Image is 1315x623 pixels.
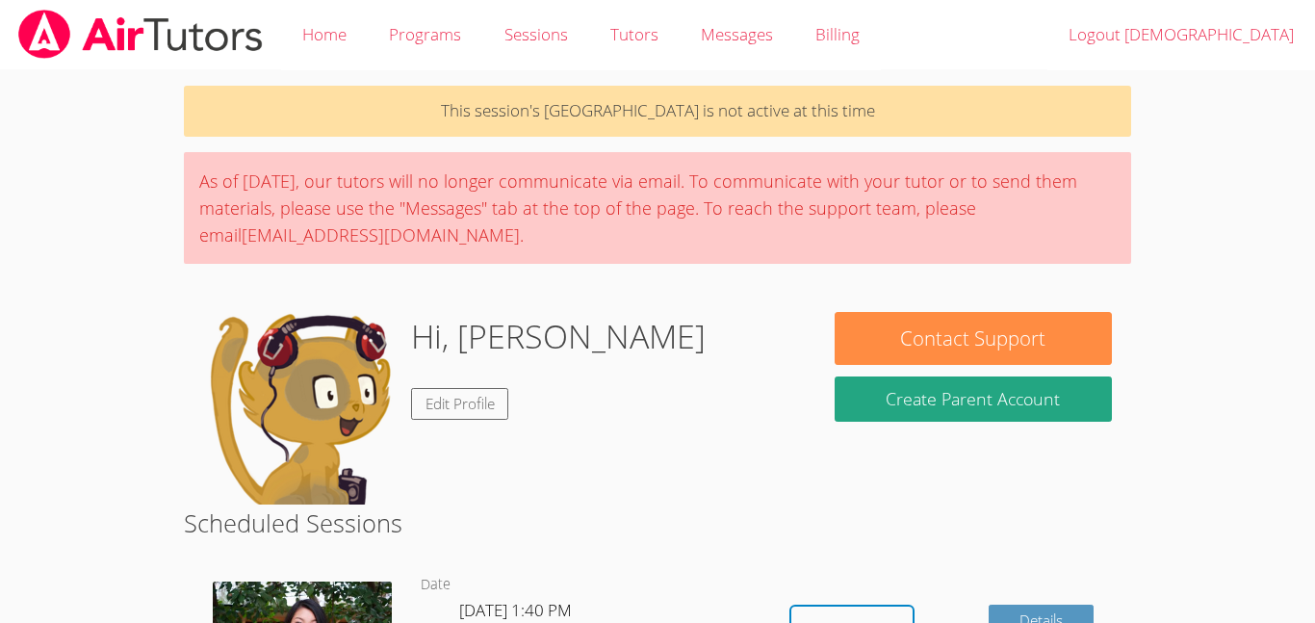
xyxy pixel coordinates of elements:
[411,312,706,361] h1: Hi, [PERSON_NAME]
[184,505,1131,541] h2: Scheduled Sessions
[459,599,572,621] span: [DATE] 1:40 PM
[701,23,773,45] span: Messages
[835,312,1112,365] button: Contact Support
[203,312,396,505] img: default.png
[184,152,1131,264] div: As of [DATE], our tutors will no longer communicate via email. To communicate with your tutor or ...
[16,10,265,59] img: airtutors_banner-c4298cdbf04f3fff15de1276eac7730deb9818008684d7c2e4769d2f7ddbe033.png
[411,388,509,420] a: Edit Profile
[835,376,1112,422] button: Create Parent Account
[184,86,1131,137] p: This session's [GEOGRAPHIC_DATA] is not active at this time
[421,573,451,597] dt: Date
